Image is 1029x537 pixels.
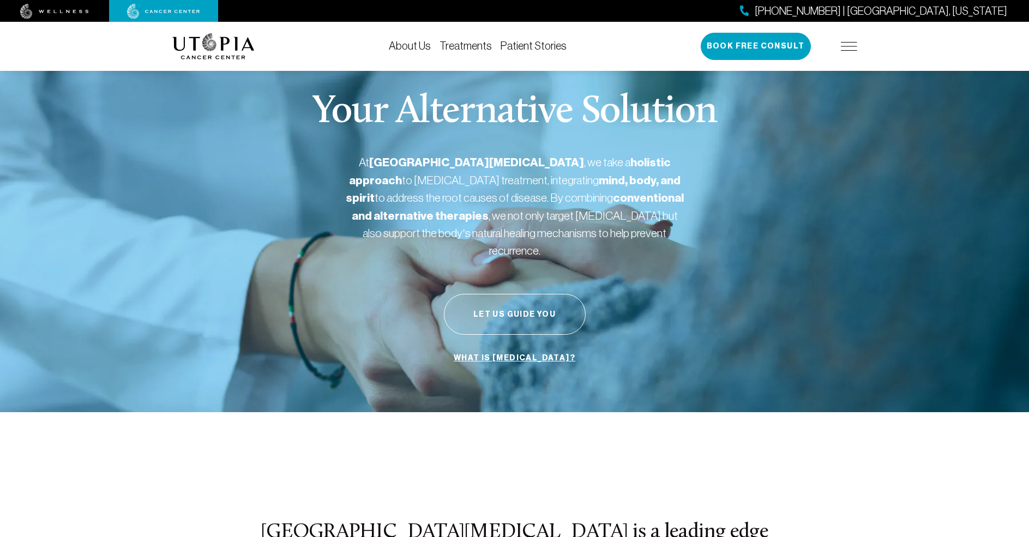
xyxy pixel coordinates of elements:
a: Treatments [440,40,492,52]
a: About Us [389,40,431,52]
button: Book Free Consult [701,33,811,60]
button: Let Us Guide You [444,294,586,335]
p: At , we take a to [MEDICAL_DATA] treatment, integrating to address the root causes of disease. By... [346,154,684,259]
a: Patient Stories [501,40,567,52]
strong: [GEOGRAPHIC_DATA][MEDICAL_DATA] [369,155,584,170]
strong: holistic approach [349,155,671,188]
a: [PHONE_NUMBER] | [GEOGRAPHIC_DATA], [US_STATE] [740,3,1007,19]
img: icon-hamburger [841,42,857,51]
span: [PHONE_NUMBER] | [GEOGRAPHIC_DATA], [US_STATE] [755,3,1007,19]
img: cancer center [127,4,200,19]
a: What is [MEDICAL_DATA]? [451,348,578,369]
p: Your Alternative Solution [312,93,717,132]
img: wellness [20,4,89,19]
img: logo [172,33,255,59]
strong: conventional and alternative therapies [352,191,684,223]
